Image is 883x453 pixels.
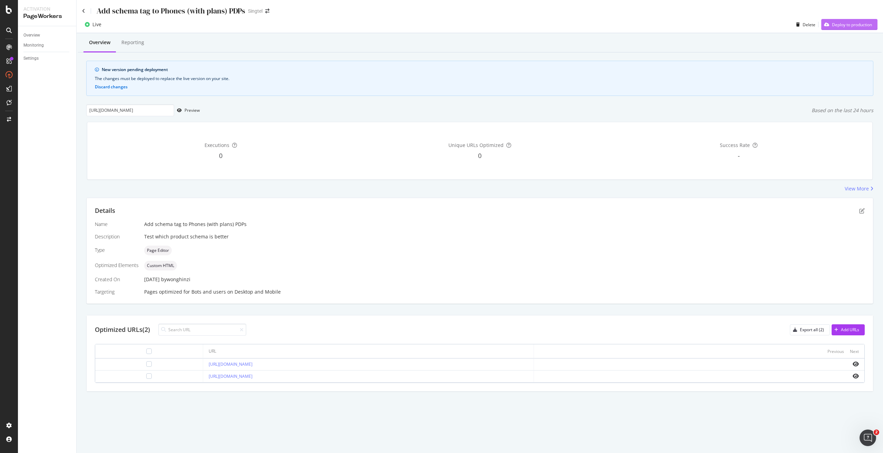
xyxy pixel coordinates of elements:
input: Preview your optimization on a URL [86,104,174,116]
button: Preview [174,105,200,116]
div: New version pending deployment [102,67,865,73]
div: neutral label [144,261,177,270]
span: 0 [219,151,222,160]
div: Optimized URLs (2) [95,325,150,334]
div: pen-to-square [859,208,865,214]
div: Preview [185,107,200,113]
div: arrow-right-arrow-left [265,9,269,13]
div: Live [92,21,101,28]
div: Type [95,247,139,254]
div: Settings [23,55,39,62]
div: View More [845,185,869,192]
div: Export all (2) [800,327,824,333]
div: Previous [827,348,844,354]
div: Reporting [121,39,144,46]
iframe: Intercom live chat [860,430,876,446]
div: Overview [89,39,110,46]
button: Deploy to production [821,19,877,30]
a: Monitoring [23,42,71,49]
span: 2 [874,430,879,435]
button: Previous [827,347,844,355]
a: View More [845,185,873,192]
span: Unique URLs Optimized [448,142,504,148]
div: Activation [23,6,71,12]
div: PageWorkers [23,12,71,20]
div: [DATE] [144,276,865,283]
button: Next [850,347,859,355]
div: The changes must be deployed to replace the live version on your site. [95,76,865,82]
a: [URL][DOMAIN_NAME] [209,361,252,367]
a: [URL][DOMAIN_NAME] [209,373,252,379]
div: Add schema tag to Phones (with plans) PDPs [97,6,245,16]
button: Discard changes [95,85,128,89]
div: Singtel [248,8,262,14]
a: Settings [23,55,71,62]
div: Delete [803,22,815,28]
div: Bots and users [191,288,226,295]
div: Based on the last 24 hours [812,107,873,114]
input: Search URL [158,324,246,336]
div: Description [95,233,139,240]
div: Add URLs [841,327,859,333]
button: Delete [793,19,815,30]
div: neutral label [144,246,172,255]
div: Optimized Elements [95,262,139,269]
div: Created On [95,276,139,283]
div: Monitoring [23,42,44,49]
span: - [738,151,740,160]
div: Name [95,221,139,228]
i: eye [853,361,859,367]
div: by wonghinzi [161,276,190,283]
div: Details [95,206,115,215]
span: Page Editor [147,248,169,253]
div: Deploy to production [832,22,872,28]
div: Test which product schema is better [144,233,865,240]
div: Add schema tag to Phones (with plans) PDPs [144,221,865,228]
button: Add URLs [832,324,865,335]
div: Next [850,348,859,354]
i: eye [853,373,859,379]
div: Targeting [95,288,139,295]
button: Export all (2) [790,324,830,335]
span: 0 [478,151,482,160]
div: info banner [86,61,873,96]
a: Overview [23,32,71,39]
a: Click to go back [82,9,85,13]
span: Custom HTML [147,264,174,268]
div: Desktop and Mobile [235,288,281,295]
div: URL [209,348,216,354]
div: Pages optimized for on [144,288,865,295]
span: Executions [205,142,229,148]
span: Success Rate [720,142,750,148]
div: Overview [23,32,40,39]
